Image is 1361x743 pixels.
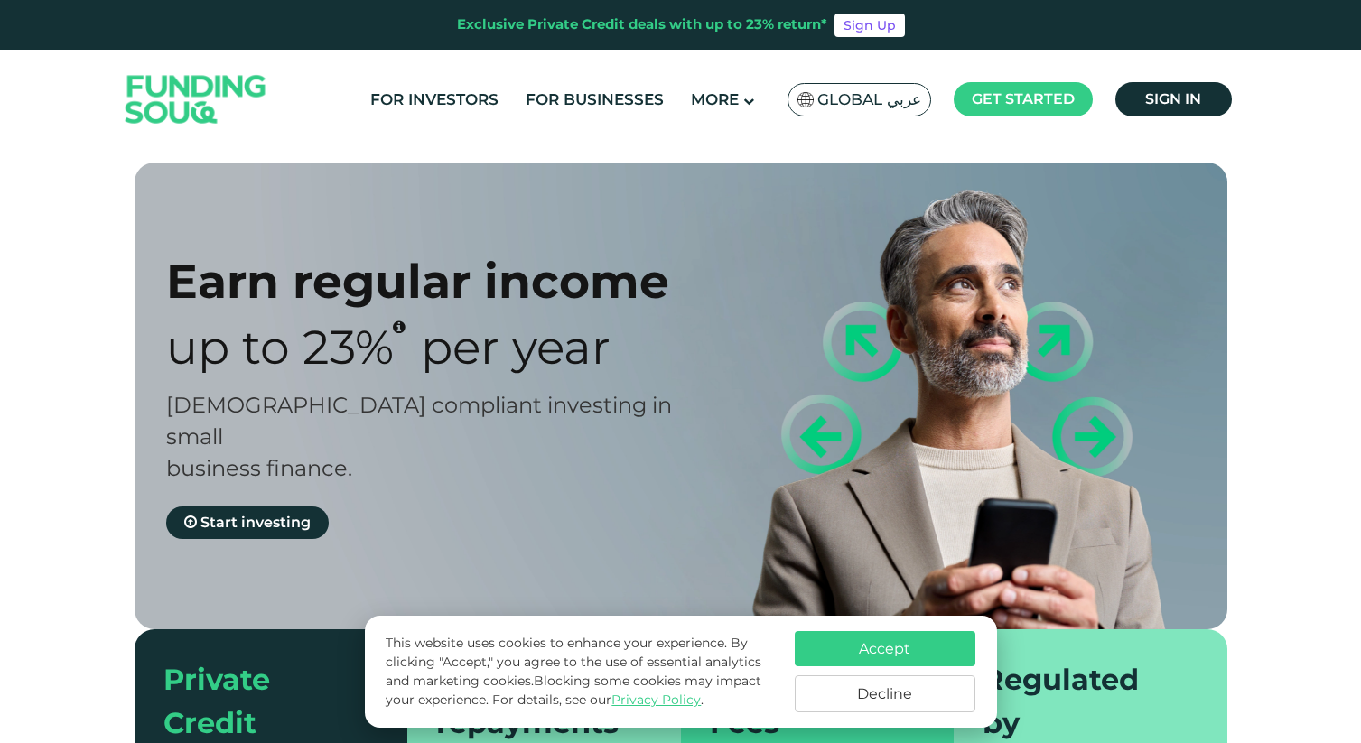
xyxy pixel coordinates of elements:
[421,319,611,376] span: Per Year
[366,85,503,115] a: For Investors
[817,89,921,110] span: Global عربي
[393,320,406,334] i: 23% IRR (expected) ~ 15% Net yield (expected)
[166,506,329,539] a: Start investing
[492,692,704,708] span: For details, see our .
[166,392,672,481] span: [DEMOGRAPHIC_DATA] compliant investing in small business finance.
[611,692,701,708] a: Privacy Policy
[1145,90,1201,107] span: Sign in
[521,85,668,115] a: For Businesses
[386,673,761,708] span: Blocking some cookies may impact your experience.
[107,54,284,145] img: Logo
[386,634,776,710] p: This website uses cookies to enhance your experience. By clicking "Accept," you agree to the use ...
[972,90,1075,107] span: Get started
[200,514,311,531] span: Start investing
[166,253,713,310] div: Earn regular income
[1115,82,1232,116] a: Sign in
[166,319,394,376] span: Up to 23%
[795,675,975,712] button: Decline
[834,14,905,37] a: Sign Up
[795,631,975,666] button: Accept
[691,90,739,108] span: More
[797,92,814,107] img: SA Flag
[457,14,827,35] div: Exclusive Private Credit deals with up to 23% return*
